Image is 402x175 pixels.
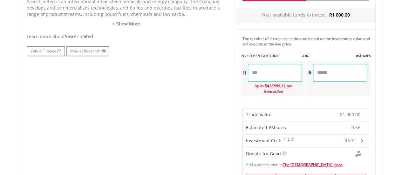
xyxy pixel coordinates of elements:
div: # [306,64,313,82]
span: Donate for Good [246,151,281,157]
a: Yahoo Finance [27,46,65,56]
div: Learn more about [27,33,226,40]
span: Estimated #Shares [246,125,286,131]
label: #SHARES [356,53,371,58]
span: R1 000.00 [340,111,360,118]
span: Sasol Limited [65,33,93,39]
a: Market Research [66,46,109,56]
a: The [DEMOGRAPHIC_DATA] Icons [283,162,343,167]
div: The number of shares are estimated based on the investment value and will execute at the live price. [242,36,373,47]
img: Donte For Good [355,151,361,157]
span: 9.56 [351,125,360,131]
label: INVESTMENT AMOUNT [241,53,279,58]
span: R6.31 [344,138,356,144]
div: Your available funds to invest: [236,9,375,23]
div: Add a contribution to [243,159,369,167]
span: Trade Value [246,111,271,118]
div: Up to R426899.11 per transaction [241,82,302,96]
div: R [241,64,248,82]
span: Investment Costs [246,138,283,144]
a: + Show More [27,21,226,27]
sup: 1, 2, 3 [284,137,293,142]
span: R1 000.00 [329,12,350,18]
label: -OR- [302,53,309,58]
